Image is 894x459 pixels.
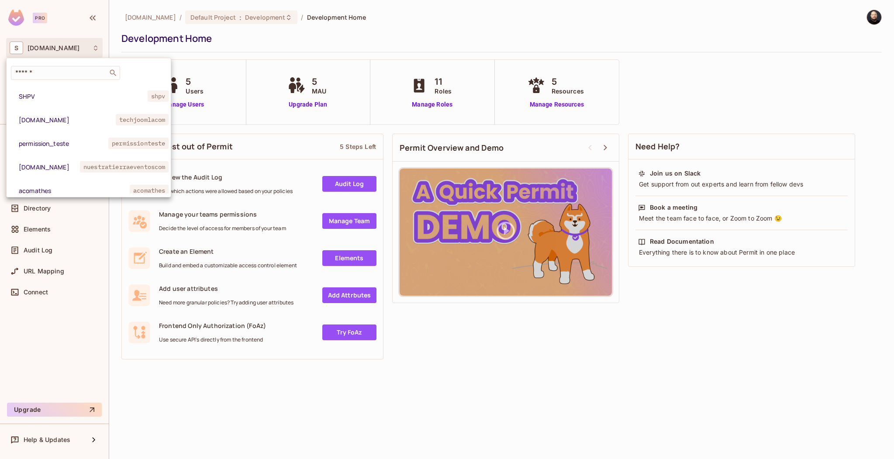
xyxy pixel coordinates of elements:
[19,139,108,148] span: permission_teste
[108,138,169,149] span: permissionteste
[19,92,148,100] span: SHPV
[130,185,169,196] span: acomathes
[116,114,169,125] span: techjoomlacom
[19,186,130,195] span: acomathes
[19,116,116,124] span: [DOMAIN_NAME]
[19,163,80,171] span: [DOMAIN_NAME]
[148,90,169,102] span: shpv
[80,161,169,173] span: nuestratierraeventoscom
